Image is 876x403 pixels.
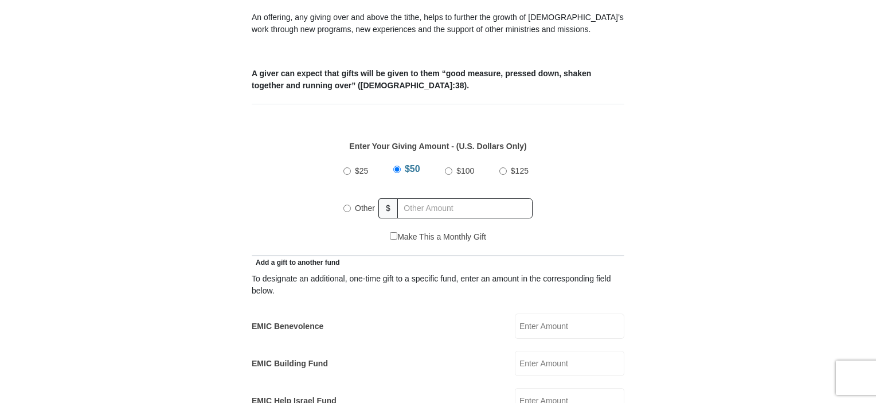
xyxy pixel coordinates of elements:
[355,166,368,175] span: $25
[252,358,328,370] label: EMIC Building Fund
[511,166,529,175] span: $125
[405,164,420,174] span: $50
[349,142,526,151] strong: Enter Your Giving Amount - (U.S. Dollars Only)
[252,259,340,267] span: Add a gift to another fund
[456,166,474,175] span: $100
[252,11,624,36] p: An offering, any giving over and above the tithe, helps to further the growth of [DEMOGRAPHIC_DAT...
[252,69,591,90] b: A giver can expect that gifts will be given to them “good measure, pressed down, shaken together ...
[252,320,323,332] label: EMIC Benevolence
[515,351,624,376] input: Enter Amount
[252,273,624,297] div: To designate an additional, one-time gift to a specific fund, enter an amount in the correspondin...
[390,231,486,243] label: Make This a Monthly Gift
[378,198,398,218] span: $
[397,198,533,218] input: Other Amount
[515,314,624,339] input: Enter Amount
[390,232,397,240] input: Make This a Monthly Gift
[355,204,375,213] span: Other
